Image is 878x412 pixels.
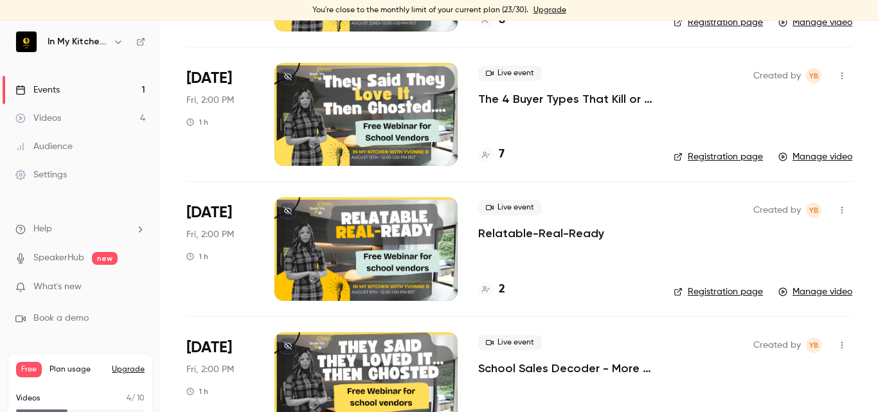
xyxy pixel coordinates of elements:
span: Book a demo [33,312,89,325]
span: Plan usage [49,364,104,375]
span: Yvonne Buluma-Samba [806,337,821,353]
p: / 10 [127,393,145,404]
span: What's new [33,280,82,294]
span: Created by [753,337,801,353]
a: Upgrade [533,5,566,15]
span: Created by [753,68,801,84]
span: Fri, 2:00 PM [186,363,234,376]
a: 8 [478,12,505,29]
span: [DATE] [186,202,232,223]
a: The 4 Buyer Types That Kill or Close Your Deals [478,91,653,107]
div: Settings [15,168,67,181]
a: SpeakerHub [33,251,84,265]
span: YB [809,68,819,84]
div: Audience [15,140,73,153]
h4: 2 [499,281,505,298]
img: In My Kitchen With Yvonne [16,31,37,52]
a: 7 [478,146,505,163]
a: Registration page [674,285,763,298]
span: Free [16,362,42,377]
a: 2 [478,281,505,298]
div: 1 h [186,386,208,397]
span: Help [33,222,52,236]
a: Manage video [778,285,852,298]
h4: 8 [499,12,505,29]
span: new [92,252,118,265]
a: Registration page [674,16,763,29]
a: Registration page [674,150,763,163]
div: 1 h [186,117,208,127]
span: Yvonne Buluma-Samba [806,68,821,84]
h4: 7 [499,146,505,163]
h6: In My Kitchen With [PERSON_NAME] [48,35,108,48]
div: Events [15,84,60,96]
div: Aug 15 Fri, 12:00 PM (Europe/London) [186,63,254,166]
span: [DATE] [186,337,232,358]
span: Created by [753,202,801,218]
div: 1 h [186,251,208,262]
span: Live event [478,335,542,350]
iframe: Noticeable Trigger [130,282,145,293]
a: Relatable-Real-Ready [478,226,604,241]
button: Upgrade [112,364,145,375]
div: Videos [15,112,61,125]
span: Live event [478,66,542,81]
a: School Sales Decoder - More Pro [478,361,653,376]
a: Manage video [778,16,852,29]
span: YB [809,202,819,218]
span: YB [809,337,819,353]
a: Manage video [778,150,852,163]
span: Fri, 2:00 PM [186,228,234,241]
span: 4 [127,395,131,402]
span: [DATE] [186,68,232,89]
span: Live event [478,200,542,215]
p: Videos [16,393,40,404]
span: Fri, 2:00 PM [186,94,234,107]
li: help-dropdown-opener [15,222,145,236]
span: Yvonne Buluma-Samba [806,202,821,218]
div: Aug 8 Fri, 12:00 PM (Europe/London) [186,197,254,300]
